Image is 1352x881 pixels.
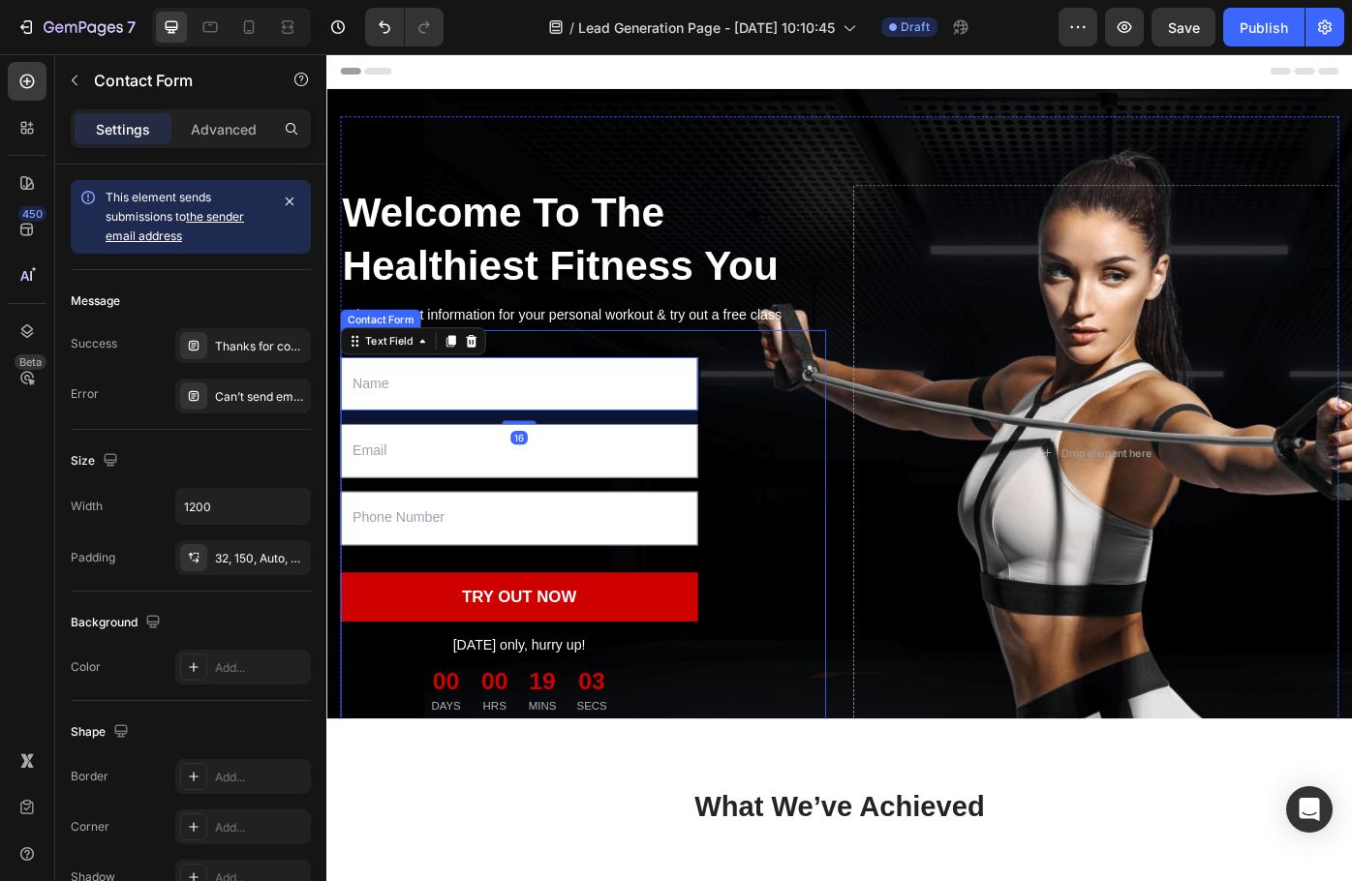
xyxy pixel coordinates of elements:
[1240,17,1288,38] div: Publish
[1152,8,1215,46] button: Save
[176,489,310,524] input: Auto
[215,388,306,406] div: Can’t send email. Please try again later.
[215,550,306,567] div: 32, 150, Auto, Auto
[578,17,835,38] span: Lead Generation Page - [DATE] 10:10:45
[106,190,244,243] span: This element sends submissions to
[71,610,165,636] div: Background
[191,119,257,139] p: Advanced
[94,69,259,92] p: Contact Form
[8,8,144,46] button: 7
[215,338,306,355] div: Thanks for contacting us. We'll get back to you as soon as possible.
[365,8,444,46] div: Undo/Redo
[901,18,930,36] span: Draft
[71,719,133,745] div: Shape
[71,498,103,515] div: Width
[215,769,306,786] div: Add...
[71,658,101,676] div: Color
[71,385,99,403] div: Error
[1168,19,1200,36] span: Save
[71,292,120,310] div: Message
[1223,8,1305,46] button: Publish
[71,448,122,474] div: Size
[71,818,109,835] div: Corner
[71,549,115,566] div: Padding
[326,54,1352,881] iframe: Design area
[215,659,306,677] div: Add...
[71,335,117,352] div: Success
[18,206,46,222] div: 450
[16,833,1146,874] p: What We’ve Achieved
[71,768,108,785] div: Border
[569,17,574,38] span: /
[127,15,136,39] p: 7
[96,119,150,139] p: Settings
[1286,786,1333,833] div: Open Intercom Messenger
[832,444,935,460] div: Drop element here
[15,354,46,370] div: Beta
[215,819,306,836] div: Add...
